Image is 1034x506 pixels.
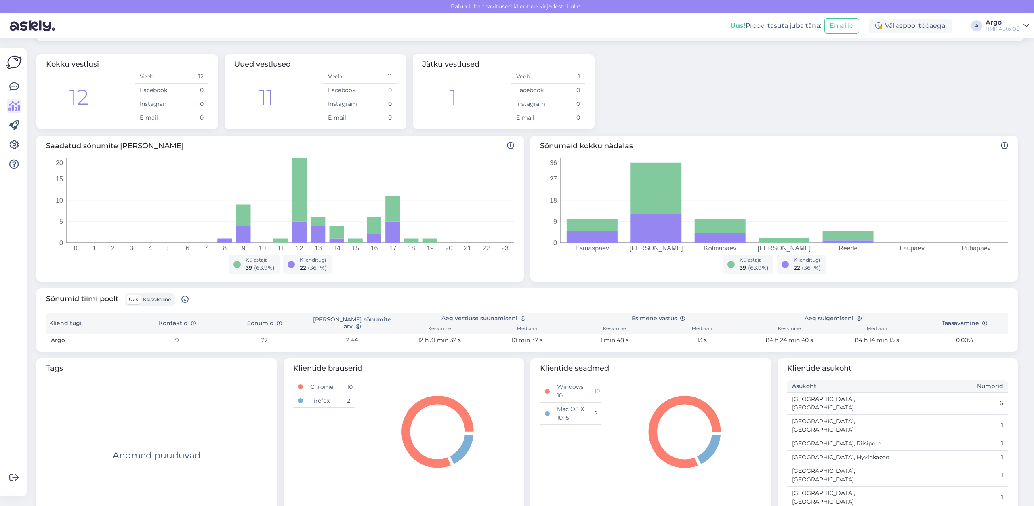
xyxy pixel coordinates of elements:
td: Veeb [511,70,548,84]
a: ArgoHMK Auto OÜ [986,19,1029,32]
tspan: 18 [550,197,557,204]
tspan: 8 [223,245,227,252]
span: Klientide brauserid [293,363,515,374]
td: Chrome [305,380,342,394]
td: 0 [172,111,208,125]
td: Instagram [323,97,360,111]
td: 84 h 24 min 40 s [746,334,833,347]
b: Uus! [730,22,746,29]
span: ( 63.9 %) [748,264,769,271]
tspan: 36 [550,160,557,166]
tspan: 19 [427,245,434,252]
td: [GEOGRAPHIC_DATA], Riisipere [787,437,898,450]
tspan: 2 [111,245,115,252]
span: ( 36.1 %) [308,264,327,271]
span: Jätku vestlused [422,60,479,69]
th: Aeg sulgemiseni [746,313,921,324]
th: Mediaan [833,324,921,334]
tspan: 23 [501,245,509,252]
td: [GEOGRAPHIC_DATA], [GEOGRAPHIC_DATA] [787,464,898,486]
span: Sõnumeid kokku nädalas [540,141,1008,151]
tspan: 0 [59,239,63,246]
tspan: 15 [352,245,359,252]
td: 10 min 37 s [483,334,571,347]
tspan: 10 [258,245,266,252]
td: Windows 10 [552,380,589,403]
span: Luba [565,3,583,10]
tspan: 5 [59,218,63,225]
span: Tags [46,363,267,374]
th: Aeg vestluse suunamiseni [396,313,571,324]
td: 9 [134,334,221,347]
div: Argo [986,19,1020,26]
tspan: 7 [204,245,208,252]
span: ( 36.1 %) [802,264,821,271]
th: Mediaan [483,324,571,334]
tspan: 18 [408,245,415,252]
td: 2 [342,394,354,407]
div: Külastaja [740,256,769,264]
td: 1 [548,70,585,84]
div: Klienditugi [300,256,327,264]
div: Külastaja [246,256,275,264]
td: Veeb [323,70,360,84]
tspan: Laupäev [900,245,925,252]
span: Saadetud sõnumite [PERSON_NAME] [46,141,514,151]
tspan: 17 [389,245,397,252]
div: 12 [69,82,88,113]
tspan: 12 [296,245,303,252]
td: E-mail [135,111,172,125]
tspan: [PERSON_NAME] [758,245,811,252]
td: Firefox [305,394,342,407]
tspan: 13 [315,245,322,252]
td: Instagram [135,97,172,111]
div: A [971,20,982,31]
td: 1 [897,464,1008,486]
td: [GEOGRAPHIC_DATA], Hyvinkaeae [787,450,898,464]
tspan: Kolmapäev [704,245,736,252]
div: 11 [259,82,273,113]
div: Proovi tasuta juba täna: [730,21,821,31]
span: Uued vestlused [234,60,291,69]
td: E-mail [323,111,360,125]
span: 22 [794,264,800,271]
td: Instagram [511,97,548,111]
th: Keskmine [746,324,833,334]
tspan: 14 [333,245,340,252]
tspan: 10 [56,197,63,204]
td: [GEOGRAPHIC_DATA], [GEOGRAPHIC_DATA] [787,414,898,437]
th: [PERSON_NAME] sõnumite arv [309,313,396,334]
tspan: 16 [371,245,378,252]
td: Facebook [135,84,172,97]
tspan: 9 [553,218,557,225]
td: 1 [897,437,1008,450]
td: 0 [172,97,208,111]
td: 0 [360,111,397,125]
th: Sõnumid [221,313,309,334]
td: 13 s [658,334,746,347]
tspan: 27 [550,176,557,183]
tspan: 4 [148,245,152,252]
tspan: 22 [483,245,490,252]
td: Argo [46,334,134,347]
tspan: 15 [56,176,63,183]
tspan: 6 [186,245,189,252]
td: 6 [897,392,1008,414]
td: 22 [221,334,309,347]
td: [GEOGRAPHIC_DATA], [GEOGRAPHIC_DATA] [787,392,898,414]
tspan: 20 [56,160,63,166]
td: 1 min 48 s [571,334,658,347]
tspan: 20 [445,245,452,252]
tspan: 21 [464,245,471,252]
img: Askly Logo [6,55,22,70]
td: 0.00% [921,334,1008,347]
td: 2 [589,402,601,424]
td: 11 [360,70,397,84]
th: Numbrid [897,380,1008,393]
td: 0 [172,84,208,97]
td: 12 h 31 min 32 s [396,334,483,347]
tspan: 0 [553,239,557,246]
td: 0 [548,97,585,111]
th: Kontaktid [134,313,221,334]
td: 0 [360,97,397,111]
